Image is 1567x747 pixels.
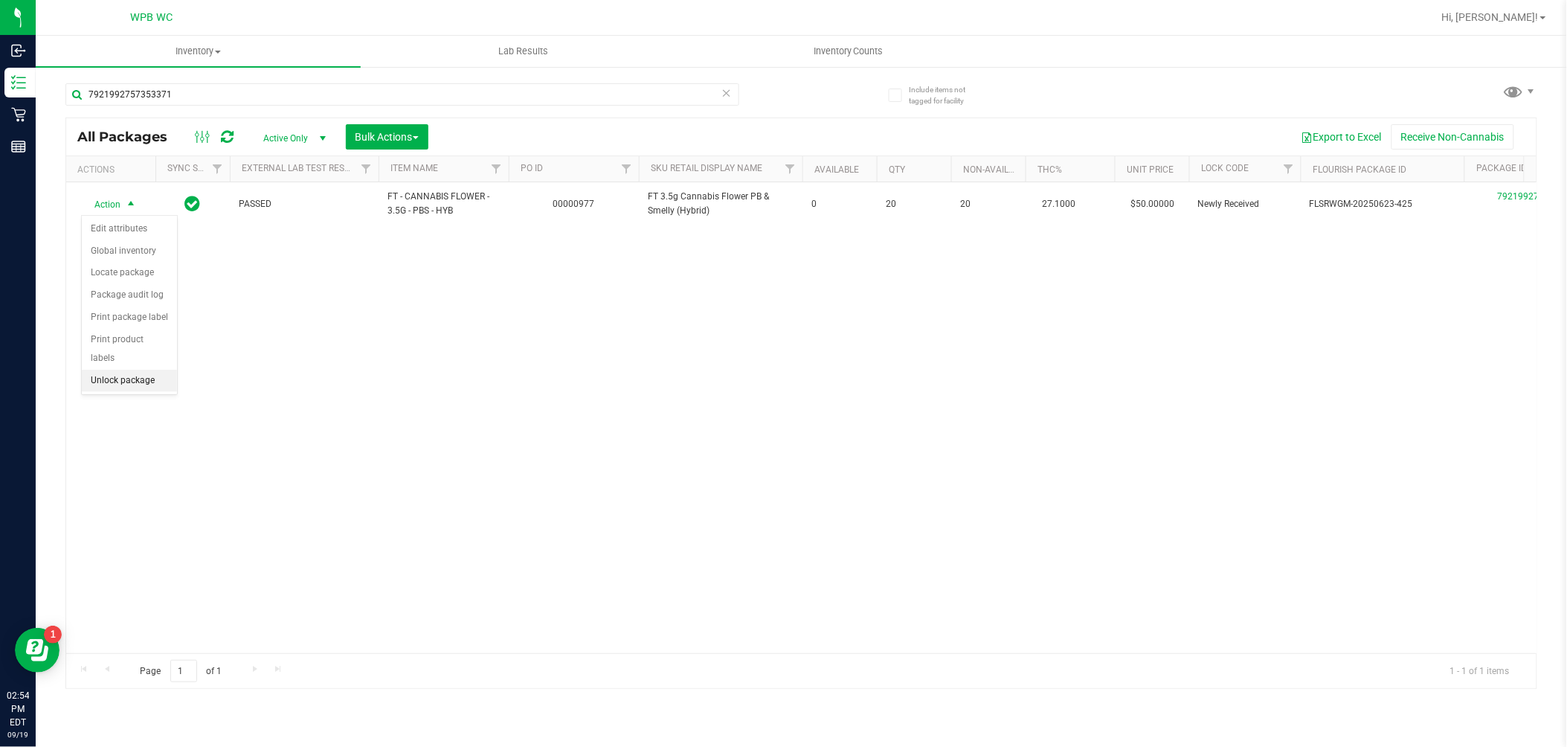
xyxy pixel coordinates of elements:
[167,163,225,173] a: Sync Status
[909,84,983,106] span: Include items not tagged for facility
[242,163,358,173] a: External Lab Test Result
[131,11,173,24] span: WPB WC
[354,156,379,182] a: Filter
[82,218,177,240] li: Edit attributes
[7,689,29,729] p: 02:54 PM EDT
[1037,164,1062,175] a: THC%
[1198,197,1292,211] span: Newly Received
[36,36,361,67] a: Inventory
[960,197,1017,211] span: 20
[686,36,1011,67] a: Inventory Counts
[1438,660,1522,682] span: 1 - 1 of 1 items
[170,660,197,683] input: 1
[1310,197,1455,211] span: FLSRWGM-20250623-425
[794,45,904,58] span: Inventory Counts
[82,329,177,370] li: Print product labels
[15,628,59,673] iframe: Resource center
[7,729,29,740] p: 09/19
[82,307,177,329] li: Print package label
[82,284,177,307] li: Package audit log
[1476,163,1527,173] a: Package ID
[478,45,568,58] span: Lab Results
[553,199,595,209] a: 00000977
[122,194,141,215] span: select
[36,45,361,58] span: Inventory
[11,107,26,122] inline-svg: Retail
[1313,164,1406,175] a: Flourish Package ID
[1391,124,1514,150] button: Receive Non-Cannabis
[127,660,234,683] span: Page of 1
[185,193,201,214] span: In Sync
[81,194,121,215] span: Action
[811,197,868,211] span: 0
[65,83,739,106] input: Search Package ID, Item Name, SKU, Lot or Part Number...
[614,156,639,182] a: Filter
[651,163,762,173] a: Sku Retail Display Name
[11,75,26,90] inline-svg: Inventory
[814,164,859,175] a: Available
[1442,11,1539,23] span: Hi, [PERSON_NAME]!
[778,156,802,182] a: Filter
[889,164,905,175] a: Qty
[44,626,62,644] iframe: Resource center unread badge
[82,262,177,284] li: Locate package
[346,124,428,150] button: Bulk Actions
[205,156,230,182] a: Filter
[355,131,419,143] span: Bulk Actions
[521,163,543,173] a: PO ID
[963,164,1029,175] a: Non-Available
[11,139,26,154] inline-svg: Reports
[11,43,26,58] inline-svg: Inbound
[361,36,686,67] a: Lab Results
[77,129,182,145] span: All Packages
[82,370,177,392] li: Unlock package
[390,163,438,173] a: Item Name
[1276,156,1301,182] a: Filter
[82,240,177,263] li: Global inventory
[484,156,509,182] a: Filter
[387,190,500,218] span: FT - CANNABIS FLOWER - 3.5G - PBS - HYB
[1127,164,1174,175] a: Unit Price
[239,197,370,211] span: PASSED
[721,83,732,103] span: Clear
[1201,163,1249,173] a: Lock Code
[77,164,149,175] div: Actions
[1124,193,1183,215] span: $50.00000
[1292,124,1391,150] button: Export to Excel
[648,190,794,218] span: FT 3.5g Cannabis Flower PB & Smelly (Hybrid)
[886,197,942,211] span: 20
[1035,193,1083,215] span: 27.1000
